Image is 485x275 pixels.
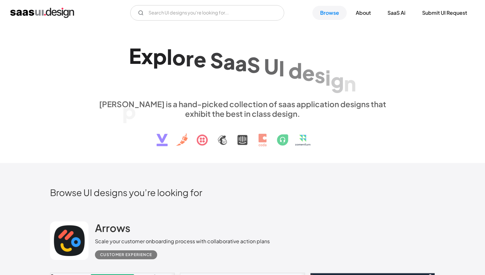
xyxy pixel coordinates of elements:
div: a [235,51,247,75]
div: e [302,60,315,85]
div: s [315,63,325,87]
div: S [247,52,260,77]
a: Submit UI Request [414,6,475,20]
img: text, icon, saas logo [145,118,340,152]
div: p [153,44,167,69]
a: Browse [312,6,347,20]
div: Scale your customer onboarding process with collaborative action plans [95,237,270,245]
a: About [348,6,379,20]
h2: Browse UI designs you’re looking for [50,187,435,198]
div: i [325,65,331,90]
div: d [288,58,302,83]
div: S [210,48,223,73]
div: o [172,45,186,70]
div: a [223,49,235,74]
a: SaaS Ai [380,6,413,20]
div: n [344,71,356,96]
input: Search UI designs you're looking for... [130,5,284,21]
div: I [279,56,285,81]
div: [PERSON_NAME] is a hand-picked collection of saas application designs that exhibit the best in cl... [95,99,390,118]
h1: Explore SaaS UI design patterns & interactions. [95,43,390,93]
div: r [186,46,194,71]
div: E [129,43,141,68]
a: Arrows [95,221,130,237]
div: e [194,47,206,72]
div: l [167,44,172,69]
form: Email Form [130,5,284,21]
div: Customer Experience [100,251,152,259]
div: x [141,44,153,68]
div: U [264,54,279,79]
h2: Arrows [95,221,130,234]
a: home [10,8,74,18]
div: p [122,99,136,123]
